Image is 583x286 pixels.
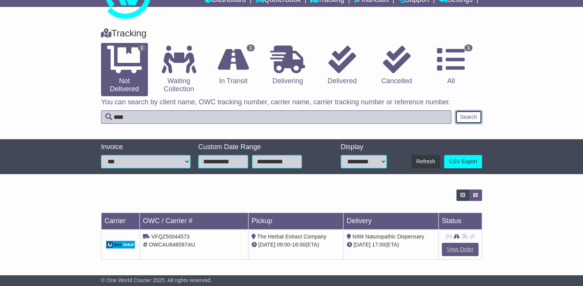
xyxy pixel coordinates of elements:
[257,233,326,240] span: The Herbal Extract Company
[292,242,305,248] span: 16:00
[156,43,202,96] a: Waiting Collection
[106,241,135,248] img: GetCarrierServiceDarkLogo
[252,241,340,249] div: - (ETA)
[247,44,255,51] span: 1
[353,242,370,248] span: [DATE]
[411,155,440,168] button: Refresh
[444,155,482,168] a: CSV Export
[352,233,424,240] span: NIIM Naturopathic Dispensary
[210,43,257,88] a: 1 In Transit
[373,43,420,88] a: Cancelled
[277,242,290,248] span: 09:00
[138,44,146,51] span: 1
[151,233,190,240] span: VFQZ50044573
[455,110,482,124] button: Search
[248,213,343,230] td: Pickup
[101,277,212,283] span: © One World Courier 2025. All rights reserved.
[140,213,248,230] td: OWC / Carrier #
[372,242,385,248] span: 17:00
[427,43,474,88] a: 1 All
[346,241,435,249] div: (ETA)
[442,243,479,256] a: View Order
[101,143,190,151] div: Invoice
[264,43,311,88] a: Delivering
[149,242,195,248] span: OWCAU646587AU
[258,242,275,248] span: [DATE]
[341,143,387,151] div: Display
[343,213,439,230] td: Delivery
[101,213,140,230] td: Carrier
[464,44,472,51] span: 1
[101,43,148,96] a: 1 Not Delivered
[97,28,486,39] div: Tracking
[439,213,482,230] td: Status
[198,143,320,151] div: Custom Date Range
[319,43,366,88] a: Delivered
[101,98,482,107] p: You can search by client name, OWC tracking number, carrier name, carrier tracking number or refe...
